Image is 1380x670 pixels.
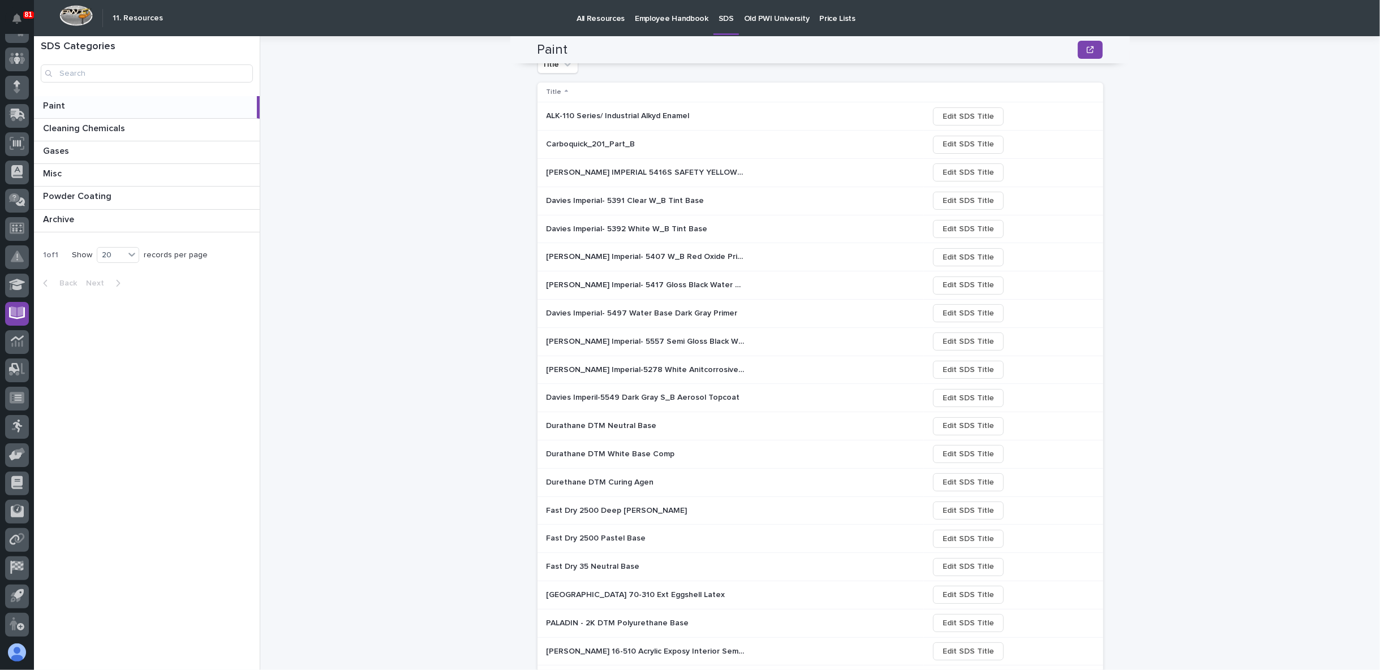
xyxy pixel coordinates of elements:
[547,250,747,262] p: [PERSON_NAME] Imperial- 5407 W_B Red Oxide Primer
[34,119,260,141] a: Cleaning ChemicalsCleaning Chemicals
[933,530,1004,548] button: Edit SDS Title
[943,476,994,489] span: Edit SDS Title
[538,553,1103,581] tr: Fast Dry 35 Neutral BaseFast Dry 35 Neutral Base Edit SDS Title
[547,391,742,403] p: Davies Imperil-5549 Dark Gray S_B Aerosol Topcoat
[34,141,260,164] a: GasesGases
[34,278,81,288] button: Back
[43,212,76,225] p: Archive
[538,55,578,74] button: Title
[933,614,1004,632] button: Edit SDS Title
[547,86,562,98] p: Title
[43,121,127,134] p: Cleaning Chemicals
[943,278,994,292] span: Edit SDS Title
[538,609,1103,637] tr: PALADIN - 2K DTM Polyurethane BasePALADIN - 2K DTM Polyurethane Base Edit SDS Title
[25,11,32,19] p: 81
[538,384,1103,412] tr: Davies Imperil-5549 Dark Gray S_B Aerosol TopcoatDavies Imperil-5549 Dark Gray S_B Aerosol Topcoa...
[943,391,994,405] span: Edit SDS Title
[933,445,1004,463] button: Edit SDS Title
[933,136,1004,154] button: Edit SDS Title
[14,14,29,32] div: Notifications81
[943,335,994,348] span: Edit SDS Title
[547,531,648,543] p: Fast Dry 2500 Pastel Base
[547,335,747,347] p: [PERSON_NAME] Imperial- 5557 Semi Gloss Black W_R Alkyd
[933,332,1004,351] button: Edit SDS Title
[933,220,1004,238] button: Edit SDS Title
[547,645,747,656] p: Pitt-Glaze 16-510 Acrylic Exposy Interior Semi-Gloss-White, Pastel Base
[943,222,994,236] span: Edit SDS Title
[933,276,1004,295] button: Edit SDS Title
[538,525,1103,553] tr: Fast Dry 2500 Pastel BaseFast Dry 2500 Pastel Base Edit SDS Title
[34,164,260,187] a: MiscMisc
[547,588,728,600] p: [GEOGRAPHIC_DATA] 70-310 Ext Eggshell Latex
[933,642,1004,660] button: Edit SDS Title
[538,42,568,58] h2: Paint
[933,502,1004,520] button: Edit SDS Title
[943,137,994,151] span: Edit SDS Title
[547,222,710,234] p: Davies Imperial- 5392 White W_B Tint Base
[933,389,1004,407] button: Edit SDS Title
[538,440,1103,468] tr: Durathane DTM White Base CompDurathane DTM White Base Comp Edit SDS Title
[547,504,690,516] p: Fast Dry 2500 Deep [PERSON_NAME]
[43,144,71,157] p: Gases
[86,278,111,288] span: Next
[547,560,642,572] p: Fast Dry 35 Neutral Base
[933,248,1004,266] button: Edit SDS Title
[34,96,260,119] a: PaintPaint
[547,306,740,318] p: Davies Imperial- 5497 Water Base Dark Gray Primer
[943,166,994,179] span: Edit SDS Title
[5,7,29,31] button: Notifications
[943,447,994,461] span: Edit SDS Title
[547,476,656,487] p: Durethane DTM Curing Agen
[144,250,208,260] p: records per page
[943,419,994,433] span: Edit SDS Title
[933,417,1004,435] button: Edit SDS Title
[943,363,994,377] span: Edit SDS Title
[538,158,1103,187] tr: [PERSON_NAME] IMPERIAL 5416S SAFETY YELLOW WATERBASE ENAMEL[PERSON_NAME] IMPERIAL 5416S SAFETY YE...
[59,5,93,26] img: Workspace Logo
[933,192,1004,210] button: Edit SDS Title
[538,187,1103,215] tr: Davies Imperial- 5391 Clear W_B Tint BaseDavies Imperial- 5391 Clear W_B Tint Base Edit SDS Title
[933,586,1004,604] button: Edit SDS Title
[5,641,29,664] button: users-avatar
[538,299,1103,327] tr: Davies Imperial- 5497 Water Base Dark Gray PrimerDavies Imperial- 5497 Water Base Dark Gray Prime...
[34,210,260,232] a: ArchiveArchive
[547,616,691,628] p: PALADIN - 2K DTM Polyurethane Base
[547,109,692,121] p: ALK-110 Series/ Industrial Alkyd Enamel
[547,363,747,375] p: [PERSON_NAME] Imperial-5278 White Anitcorrosive W_R Primer
[34,187,260,209] a: Powder CoatingPowder Coating
[538,468,1103,496] tr: Durethane DTM Curing AgenDurethane DTM Curing Agen Edit SDS Title
[547,137,638,149] p: Carboquick_201_Part_B
[943,560,994,573] span: Edit SDS Title
[538,581,1103,609] tr: [GEOGRAPHIC_DATA] 70-310 Ext Eggshell Latex[GEOGRAPHIC_DATA] 70-310 Ext Eggshell Latex Edit SDS T...
[34,241,67,269] p: 1 of 1
[943,250,994,264] span: Edit SDS Title
[933,107,1004,126] button: Edit SDS Title
[933,473,1004,491] button: Edit SDS Title
[943,306,994,320] span: Edit SDS Title
[538,412,1103,440] tr: Durathane DTM Neutral BaseDurathane DTM Neutral Base Edit SDS Title
[943,194,994,208] span: Edit SDS Title
[547,419,659,431] p: Durathane DTM Neutral Base
[538,327,1103,356] tr: [PERSON_NAME] Imperial- 5557 Semi Gloss Black W_R Alkyd[PERSON_NAME] Imperial- 5557 Semi Gloss Bl...
[933,361,1004,379] button: Edit SDS Title
[43,189,114,202] p: Powder Coating
[547,166,747,178] p: DAVIES IMPERIAL 5416S SAFETY YELLOW WATERBASE ENAMEL
[943,588,994,602] span: Edit SDS Title
[547,447,677,459] p: Durathane DTM White Base Comp
[41,41,253,53] h1: SDS Categories
[943,532,994,546] span: Edit SDS Title
[72,250,92,260] p: Show
[81,278,130,288] button: Next
[943,504,994,517] span: Edit SDS Title
[547,278,747,290] p: Davies Imperial- 5417 Gloss Black Water Reducible Enamel
[538,131,1103,159] tr: Carboquick_201_Part_BCarboquick_201_Part_B Edit SDS Title
[97,249,124,261] div: 20
[41,64,253,83] input: Search
[538,215,1103,243] tr: Davies Imperial- 5392 White W_B Tint BaseDavies Imperial- 5392 White W_B Tint Base Edit SDS Title
[43,98,67,111] p: Paint
[933,558,1004,576] button: Edit SDS Title
[53,278,77,288] span: Back
[538,356,1103,384] tr: [PERSON_NAME] Imperial-5278 White Anitcorrosive W_R Primer[PERSON_NAME] Imperial-5278 White Anitc...
[538,496,1103,525] tr: Fast Dry 2500 Deep [PERSON_NAME]Fast Dry 2500 Deep [PERSON_NAME] Edit SDS Title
